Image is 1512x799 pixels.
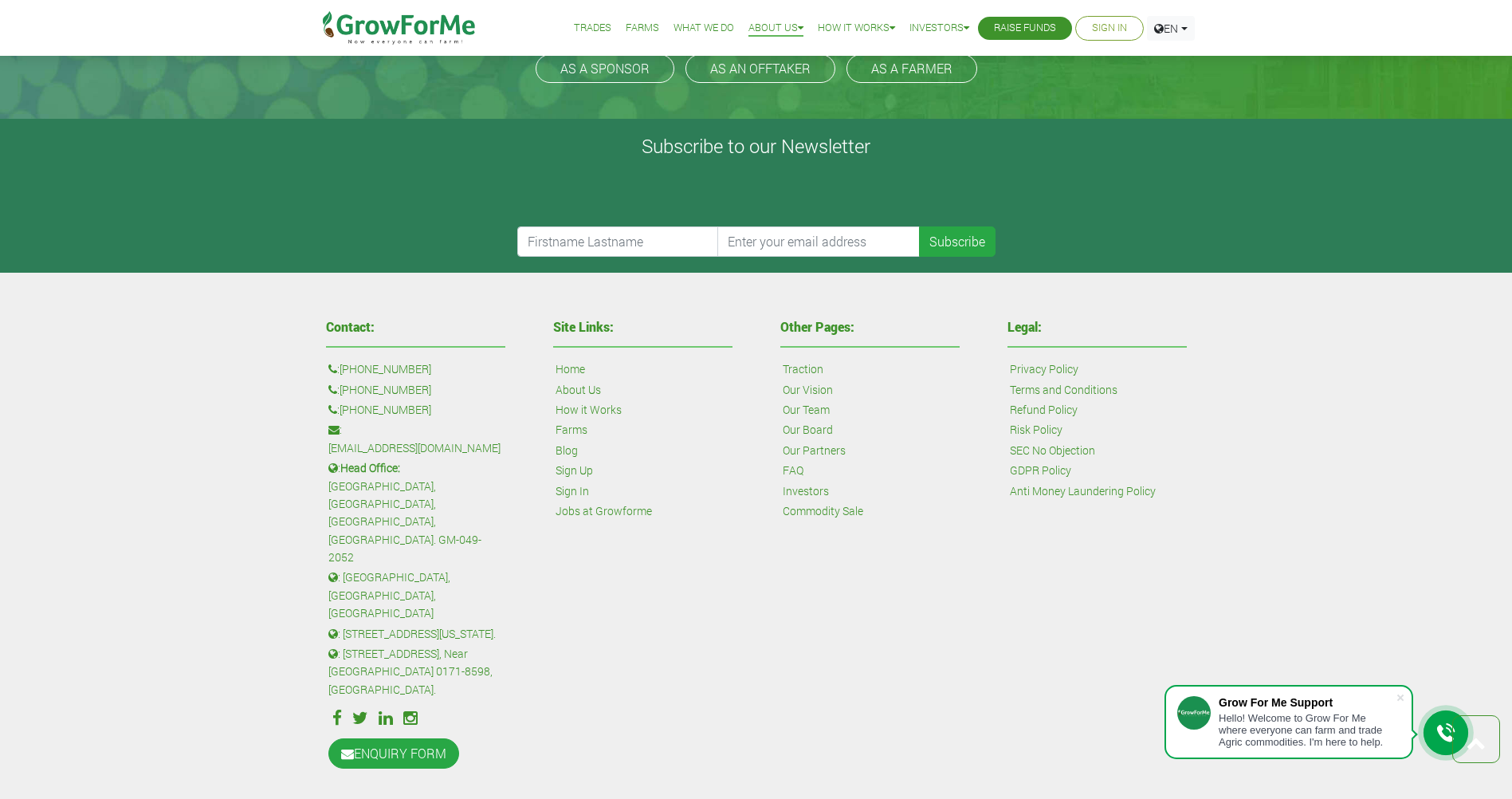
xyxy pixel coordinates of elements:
a: Traction [783,360,823,378]
p: : [GEOGRAPHIC_DATA], [GEOGRAPHIC_DATA], [GEOGRAPHIC_DATA], [GEOGRAPHIC_DATA]. GM-049-2052 [328,459,503,566]
a: [EMAIL_ADDRESS][DOMAIN_NAME] [328,439,501,457]
a: Our Partners [783,442,846,459]
a: Commodity Sale [783,502,863,520]
h4: Legal: [1007,321,1187,333]
input: Enter your email address [717,226,920,257]
a: [PHONE_NUMBER] [340,401,431,419]
a: SEC No Objection [1010,442,1095,459]
a: Jobs at Growforme [556,502,652,520]
a: Farms [626,20,659,37]
a: Refund Policy [1010,401,1078,419]
a: [PHONE_NUMBER] [340,360,431,378]
a: ENQUIRY FORM [328,738,459,769]
a: How it Works [556,401,622,419]
a: Investors [783,482,829,500]
h4: Subscribe to our Newsletter [20,135,1492,158]
a: Blog [556,442,578,459]
a: FAQ [783,462,803,479]
a: AS A SPONSOR [536,54,674,83]
a: About Us [556,381,601,399]
p: : [328,401,503,419]
button: Subscribe [919,226,996,257]
a: AS A FARMER [846,54,977,83]
a: Sign In [1092,20,1127,37]
a: Sign Up [556,462,593,479]
a: Privacy Policy [1010,360,1078,378]
a: Terms and Conditions [1010,381,1117,399]
a: EN [1147,16,1195,41]
a: [PHONE_NUMBER] [340,381,431,399]
h4: Other Pages: [780,321,960,333]
a: Home [556,360,585,378]
a: Anti Money Laundering Policy [1010,482,1156,500]
p: : [328,360,503,378]
p: : [328,381,503,399]
a: Raise Funds [994,20,1056,37]
p: : [STREET_ADDRESS][US_STATE]. [328,625,503,643]
p: : [GEOGRAPHIC_DATA], [GEOGRAPHIC_DATA], [GEOGRAPHIC_DATA] [328,569,503,622]
div: Hello! Welcome to Grow For Me where everyone can farm and trade Agric commodities. I'm here to help. [1219,712,1396,748]
a: Farms [556,421,587,439]
b: Head Office: [340,460,400,475]
a: Our Team [783,401,830,419]
a: About Us [748,20,803,37]
iframe: reCAPTCHA [517,164,760,226]
h4: Contact: [326,321,505,333]
a: Our Vision [783,381,833,399]
p: : [328,421,503,457]
a: AS AN OFFTAKER [685,54,835,83]
h4: Site Links: [553,321,732,333]
p: : [STREET_ADDRESS], Near [GEOGRAPHIC_DATA] 0171-8598, [GEOGRAPHIC_DATA]. [328,645,503,699]
a: Investors [909,20,969,37]
input: Firstname Lastname [517,226,720,257]
a: Sign In [556,482,589,500]
a: How it Works [818,20,895,37]
a: Risk Policy [1010,421,1062,439]
div: Grow For Me Support [1219,696,1396,709]
a: GDPR Policy [1010,462,1071,479]
a: Trades [574,20,611,37]
a: Our Board [783,421,833,439]
a: What We Do [674,20,734,37]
